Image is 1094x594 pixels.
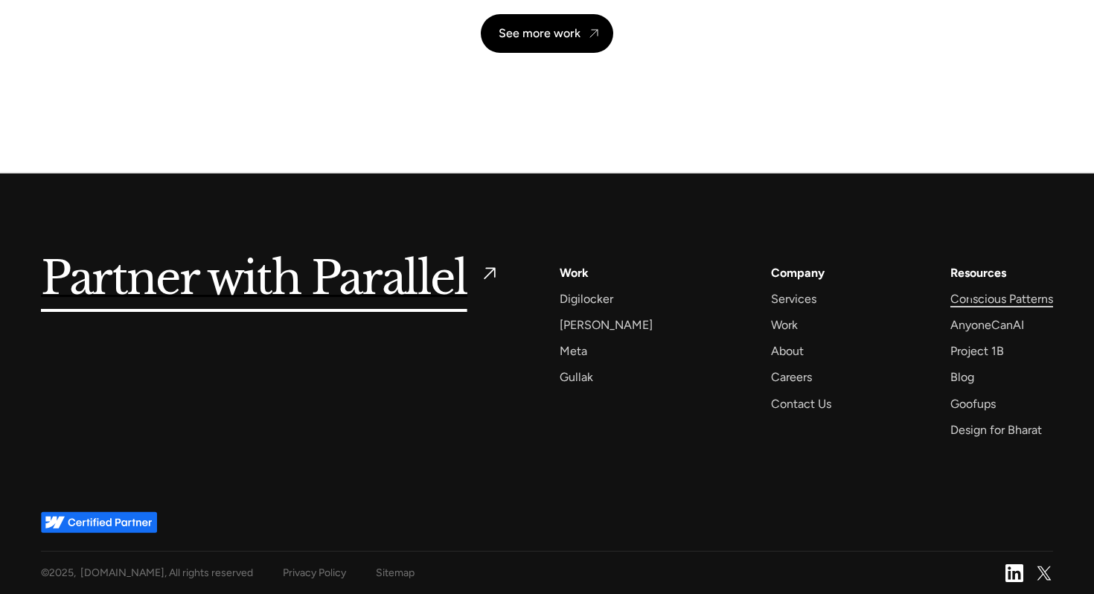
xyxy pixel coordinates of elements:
[41,263,467,297] h5: Partner with Parallel
[560,289,613,309] a: Digilocker
[950,289,1053,309] a: Conscious Patterns
[49,566,74,579] span: 2025
[481,14,613,53] a: See more work
[560,367,593,387] a: Gullak
[950,394,996,414] a: Goofups
[771,367,812,387] a: Careers
[771,394,831,414] a: Contact Us
[376,563,415,582] a: Sitemap
[560,341,587,361] a: Meta
[950,367,974,387] a: Blog
[499,26,580,40] div: See more work
[771,289,816,309] a: Services
[950,263,1006,283] div: Resources
[771,315,798,335] a: Work
[950,341,1004,361] a: Project 1B
[950,315,1024,335] a: AnyoneCanAI
[560,263,589,283] a: Work
[41,563,253,582] div: © , [DOMAIN_NAME], All rights reserved
[283,563,346,582] a: Privacy Policy
[41,263,500,297] a: Partner with Parallel
[560,315,653,335] a: [PERSON_NAME]
[771,341,804,361] a: About
[950,420,1042,440] a: Design for Bharat
[771,263,825,283] a: Company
